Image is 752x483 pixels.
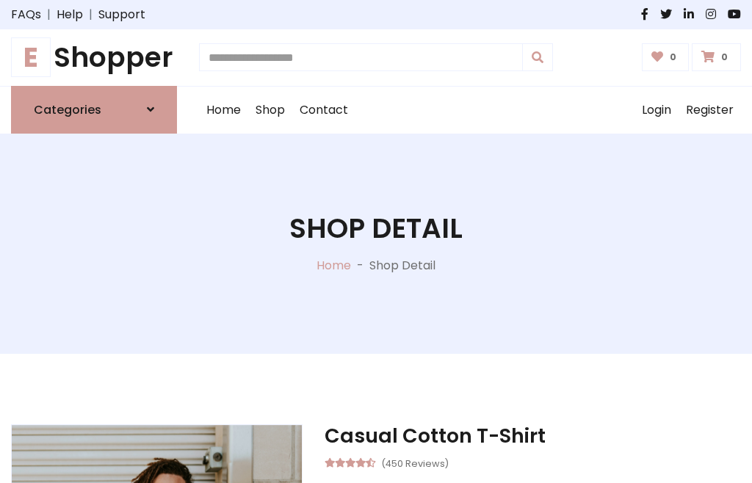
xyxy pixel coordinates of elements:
[83,6,98,23] span: |
[289,212,463,245] h1: Shop Detail
[325,424,741,448] h3: Casual Cotton T-Shirt
[41,6,57,23] span: |
[248,87,292,134] a: Shop
[679,87,741,134] a: Register
[692,43,741,71] a: 0
[642,43,690,71] a: 0
[634,87,679,134] a: Login
[11,86,177,134] a: Categories
[98,6,145,23] a: Support
[369,257,435,275] p: Shop Detail
[317,257,351,274] a: Home
[11,41,177,74] h1: Shopper
[11,6,41,23] a: FAQs
[57,6,83,23] a: Help
[34,103,101,117] h6: Categories
[381,454,449,471] small: (450 Reviews)
[717,51,731,64] span: 0
[351,257,369,275] p: -
[11,37,51,77] span: E
[292,87,355,134] a: Contact
[199,87,248,134] a: Home
[666,51,680,64] span: 0
[11,41,177,74] a: EShopper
